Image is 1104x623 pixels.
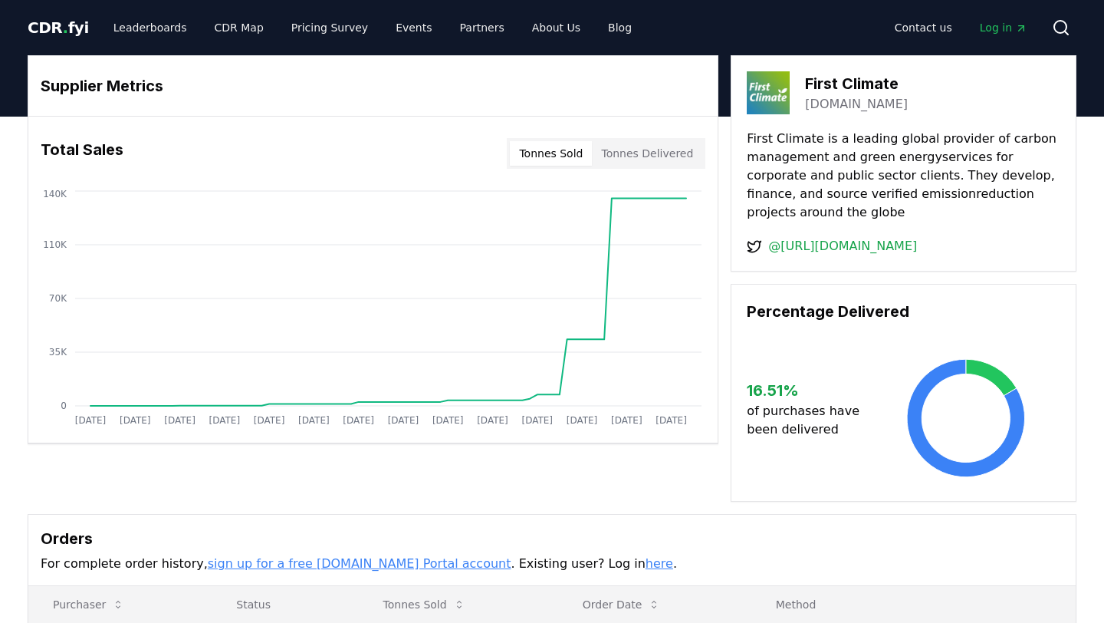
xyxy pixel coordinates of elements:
[567,415,598,426] tspan: [DATE]
[570,589,673,620] button: Order Date
[747,402,872,439] p: of purchases have been delivered
[592,141,702,166] button: Tonnes Delivered
[448,14,517,41] a: Partners
[43,189,67,199] tspan: 140K
[224,597,346,612] p: Status
[477,415,508,426] tspan: [DATE]
[41,74,705,97] h3: Supplier Metrics
[596,14,644,41] a: Blog
[202,14,276,41] a: CDR Map
[383,14,444,41] a: Events
[747,379,872,402] h3: 16.51 %
[101,14,199,41] a: Leaderboards
[388,415,419,426] tspan: [DATE]
[254,415,285,426] tspan: [DATE]
[968,14,1040,41] a: Log in
[764,597,1063,612] p: Method
[41,589,136,620] button: Purchaser
[41,138,123,169] h3: Total Sales
[63,18,68,37] span: .
[101,14,644,41] nav: Main
[747,300,1060,323] h3: Percentage Delivered
[747,130,1060,222] p: First Climate is a leading global provider of carbon management and green energyservices for corp...
[805,95,908,114] a: [DOMAIN_NAME]
[75,415,107,426] tspan: [DATE]
[28,17,89,38] a: CDR.fyi
[980,20,1027,35] span: Log in
[646,556,673,571] a: here
[41,555,1063,573] p: For complete order history, . Existing user? Log in .
[520,14,593,41] a: About Us
[882,14,964,41] a: Contact us
[43,239,67,250] tspan: 110K
[768,237,917,255] a: @[URL][DOMAIN_NAME]
[510,141,592,166] button: Tonnes Sold
[521,415,553,426] tspan: [DATE]
[279,14,380,41] a: Pricing Survey
[371,589,478,620] button: Tonnes Sold
[655,415,687,426] tspan: [DATE]
[120,415,151,426] tspan: [DATE]
[49,293,67,304] tspan: 70K
[805,72,908,95] h3: First Climate
[208,556,511,571] a: sign up for a free [DOMAIN_NAME] Portal account
[611,415,642,426] tspan: [DATE]
[432,415,464,426] tspan: [DATE]
[28,18,89,37] span: CDR fyi
[747,71,790,114] img: First Climate-logo
[343,415,374,426] tspan: [DATE]
[882,14,1040,41] nav: Main
[164,415,195,426] tspan: [DATE]
[41,527,1063,550] h3: Orders
[298,415,330,426] tspan: [DATE]
[209,415,241,426] tspan: [DATE]
[49,347,67,358] tspan: 35K
[61,400,67,411] tspan: 0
